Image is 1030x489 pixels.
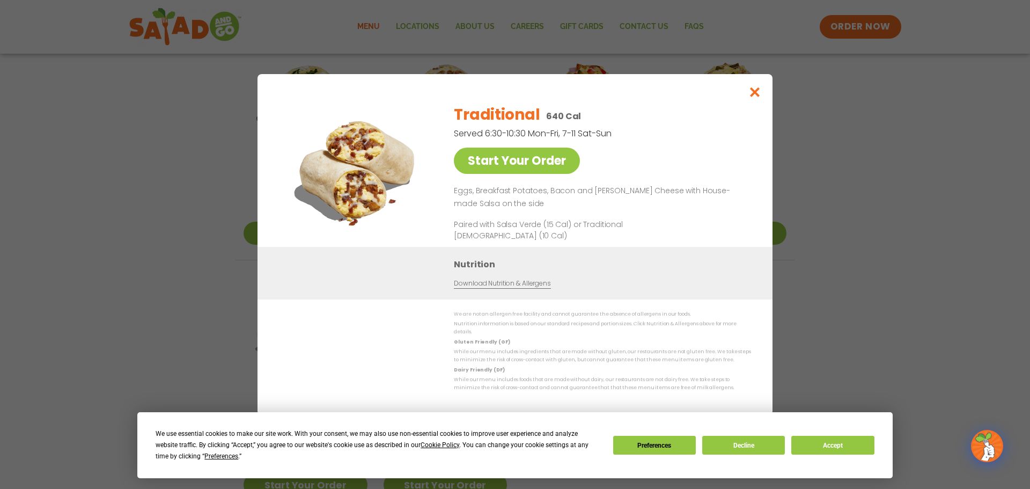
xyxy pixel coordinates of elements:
span: Cookie Policy [421,441,459,449]
h2: Traditional [454,104,540,126]
button: Accept [791,436,874,455]
button: Preferences [613,436,696,455]
button: Decline [702,436,785,455]
button: Close modal [738,74,772,110]
img: wpChatIcon [972,431,1002,461]
p: Served 6:30-10:30 Mon-Fri, 7-11 Sat-Sun [454,127,695,140]
p: While our menu includes ingredients that are made without gluten, our restaurants are not gluten ... [454,348,751,364]
p: Nutrition information is based on our standard recipes and portion sizes. Click Nutrition & Aller... [454,320,751,337]
strong: Gluten Friendly (GF) [454,338,510,345]
p: While our menu includes foods that are made without dairy, our restaurants are not dairy free. We... [454,376,751,392]
p: We are not an allergen free facility and cannot guarantee the absence of allergens in our foods. [454,310,751,318]
img: Featured product photo for Traditional [282,96,432,246]
a: Start Your Order [454,148,580,174]
p: Eggs, Breakfast Potatoes, Bacon and [PERSON_NAME] Cheese with House-made Salsa on the side [454,185,747,210]
span: Preferences [204,452,238,460]
h3: Nutrition [454,257,756,271]
p: 640 Cal [546,110,581,123]
a: Download Nutrition & Allergens [454,278,550,288]
strong: Dairy Friendly (DF) [454,366,504,373]
div: Cookie Consent Prompt [137,412,893,478]
div: We use essential cookies to make our site work. With your consent, we may also use non-essential ... [156,428,600,462]
p: Paired with Salsa Verde (15 Cal) or Traditional [DEMOGRAPHIC_DATA] (10 Cal) [454,218,652,241]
